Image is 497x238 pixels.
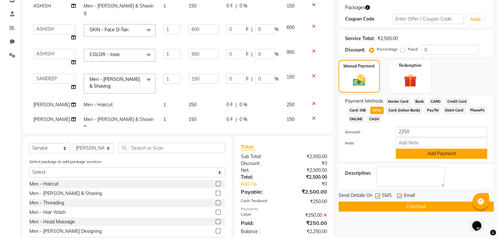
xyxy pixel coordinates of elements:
[240,101,247,108] span: 0 %
[90,52,119,57] span: COLOR - Inoa
[400,72,421,89] img: _gift.svg
[236,101,237,108] span: |
[246,76,249,82] span: F
[110,83,113,89] a: x
[413,98,426,105] span: Bank
[84,3,154,16] span: Men - [PERSON_NAME] & Shaving
[377,35,398,42] div: ₹2,500.00
[287,116,294,122] span: 150
[33,3,51,9] span: ASHISH
[236,174,284,181] div: Total:
[275,51,279,58] span: %
[339,201,494,212] button: Checkout
[241,143,256,150] span: Total
[163,116,166,122] span: 1
[345,98,383,105] span: Payment Methods
[29,181,58,187] div: Men - Haircut
[349,73,369,87] img: _cash.svg
[284,228,332,235] div: ₹2,250.00
[284,188,332,196] div: ₹2,500.00
[343,63,375,69] label: Manual Payment
[339,192,373,200] span: Send Details On
[29,209,66,216] div: Men - Hair Wash
[90,76,140,89] span: Men - [PERSON_NAME] & Shaving
[445,98,469,105] span: Credit Card
[345,35,375,42] div: Service Total:
[29,228,102,235] div: Men - [PERSON_NAME] Designing
[367,115,381,123] span: CASH
[29,200,64,206] div: Men - Threading
[240,3,247,9] span: 0 %
[443,107,466,114] span: Debit Card
[292,181,332,187] div: ₹0
[236,198,284,205] div: Cash Tendered:
[396,127,487,137] input: Amount
[236,3,237,9] span: |
[236,160,284,167] div: Discount:
[275,26,279,33] span: %
[119,52,122,57] a: x
[340,140,391,146] label: Note:
[246,26,249,33] span: F
[340,129,391,135] label: Amount:
[287,49,294,55] span: 950
[466,14,485,24] button: Apply
[90,27,128,33] span: SKIN - Face D-Tan
[287,24,294,30] span: 600
[396,138,487,148] input: Add Note
[84,116,154,129] span: Men - [PERSON_NAME] & Shaving
[287,3,294,9] span: 150
[236,219,284,227] div: Paid:
[284,160,332,167] div: ₹0
[287,74,294,80] span: 150
[275,76,279,82] span: %
[128,27,131,33] a: x
[386,98,411,105] span: Master Card
[241,206,327,212] div: Payments
[236,116,237,123] span: |
[284,153,332,160] div: ₹2,500.00
[251,26,253,33] span: |
[236,167,284,174] div: Net:
[348,115,365,123] span: ONLINE
[468,107,487,114] span: PhonePe
[377,46,398,52] label: Percentage
[189,116,196,122] span: 150
[189,3,196,9] span: 150
[345,4,365,11] span: Packages
[284,167,332,174] div: ₹2,500.00
[236,181,292,187] a: Add Tip
[236,228,284,235] div: Balance :
[189,102,196,108] span: 250
[251,76,253,82] span: |
[33,116,70,122] span: [PERSON_NAME]
[251,51,253,58] span: |
[425,107,440,114] span: PayTM
[236,188,284,196] div: Payable:
[396,149,487,159] button: Add Payment
[119,143,225,153] input: Search or Scan
[29,218,75,225] div: Men - Head Massage
[399,63,422,68] label: Redemption
[348,107,368,114] span: Card: IOB
[84,102,113,108] span: Men - Haircut
[163,3,166,9] span: 1
[287,102,294,108] span: 250
[226,116,233,123] span: 0 F
[240,116,247,123] span: 0 %
[284,212,332,219] div: ₹250.00
[470,212,490,231] iframe: chat widget
[163,102,166,108] span: 1
[246,51,249,58] span: F
[345,170,371,177] div: Description:
[29,159,101,165] label: Select package to add package services
[236,153,284,160] div: Sub Total:
[386,107,422,114] span: Card (Indian Bank)
[382,192,392,200] span: SMS
[236,212,284,219] div: CASH
[404,192,415,200] span: Email
[33,102,70,108] span: [PERSON_NAME]
[370,107,384,114] span: GPay
[284,174,332,181] div: ₹2,500.00
[408,46,418,52] label: Fixed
